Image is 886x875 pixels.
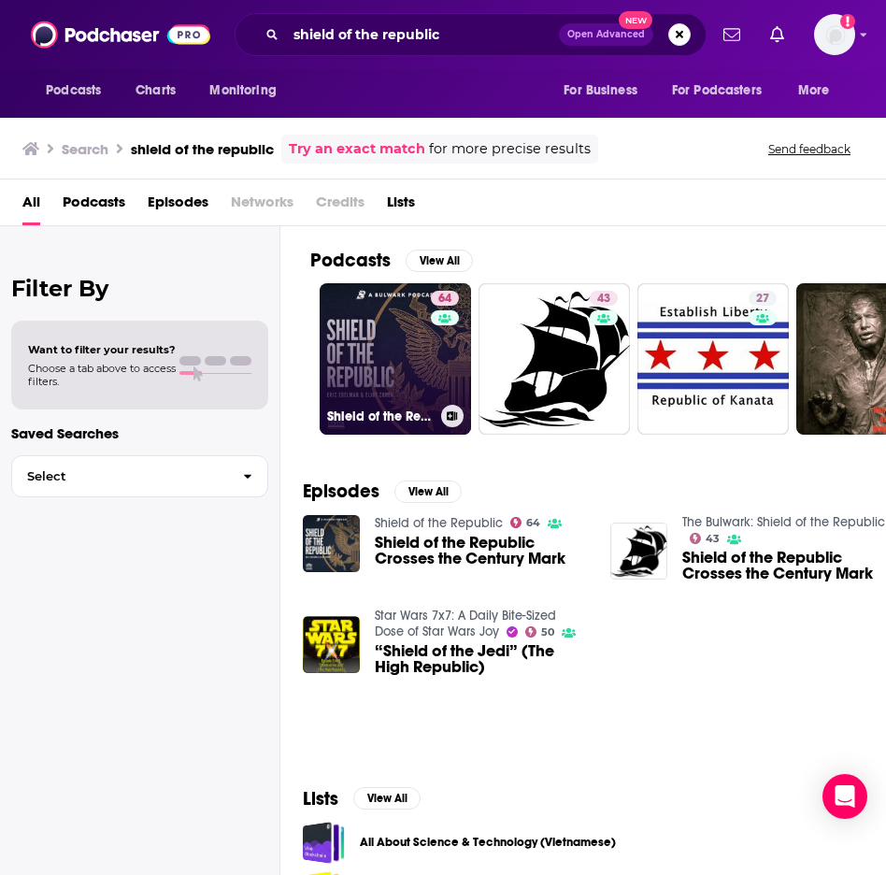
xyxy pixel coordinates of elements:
[785,73,853,108] button: open menu
[303,787,338,810] h2: Lists
[28,343,176,356] span: Want to filter your results?
[619,11,652,29] span: New
[763,19,792,50] a: Show notifications dropdown
[375,643,588,675] a: “Shield of the Jedi” (The High Republic)
[33,73,125,108] button: open menu
[11,424,268,442] p: Saved Searches
[559,23,653,46] button: Open AdvancedNew
[822,774,867,819] div: Open Intercom Messenger
[637,283,789,435] a: 27
[316,187,364,225] span: Credits
[840,14,855,29] svg: Add a profile image
[406,250,473,272] button: View All
[564,78,637,104] span: For Business
[431,291,459,306] a: 64
[231,187,293,225] span: Networks
[303,787,421,810] a: ListsView All
[289,138,425,160] a: Try an exact match
[209,78,276,104] span: Monitoring
[11,275,268,302] h2: Filter By
[394,481,462,503] button: View All
[303,480,379,503] h2: Episodes
[375,608,556,639] a: Star Wars 7x7: A Daily Bite-Sized Dose of Star Wars Joy
[525,626,555,638] a: 50
[660,73,789,108] button: open menu
[590,291,618,306] a: 43
[550,73,661,108] button: open menu
[375,515,503,531] a: Shield of the Republic
[63,187,125,225] a: Podcasts
[148,187,208,225] a: Episodes
[567,30,645,39] span: Open Advanced
[706,535,720,543] span: 43
[479,283,630,435] a: 43
[310,249,391,272] h2: Podcasts
[360,832,616,853] a: All About Science & Technology (Vietnamese)
[438,290,451,308] span: 64
[327,409,434,424] h3: Shield of the Republic
[387,187,415,225] a: Lists
[303,480,462,503] a: EpisodesView All
[12,470,228,482] span: Select
[375,535,588,567] a: Shield of the Republic Crosses the Century Mark
[763,141,856,157] button: Send feedback
[429,138,591,160] span: for more precise results
[62,140,108,158] h3: Search
[814,14,855,55] span: Logged in as rowan.sullivan
[320,283,471,435] a: 64Shield of the Republic
[541,628,554,637] span: 50
[136,78,176,104] span: Charts
[28,362,176,388] span: Choose a tab above to access filters.
[814,14,855,55] img: User Profile
[235,13,707,56] div: Search podcasts, credits, & more...
[798,78,830,104] span: More
[31,17,210,52] img: Podchaser - Follow, Share and Rate Podcasts
[353,787,421,810] button: View All
[303,515,360,572] img: Shield of the Republic Crosses the Century Mark
[303,822,345,864] a: All About Science & Technology (Vietnamese)
[597,290,610,308] span: 43
[610,523,667,580] img: Shield of the Republic Crosses the Century Mark
[11,455,268,497] button: Select
[123,73,187,108] a: Charts
[749,291,777,306] a: 27
[510,517,541,528] a: 64
[131,140,274,158] h3: shield of the republic
[682,514,885,530] a: The Bulwark: Shield of the Republic
[46,78,101,104] span: Podcasts
[286,20,559,50] input: Search podcasts, credits, & more...
[526,519,540,527] span: 64
[756,290,769,308] span: 27
[672,78,762,104] span: For Podcasters
[690,533,721,544] a: 43
[310,249,473,272] a: PodcastsView All
[814,14,855,55] button: Show profile menu
[303,616,360,673] img: “Shield of the Jedi” (The High Republic)
[716,19,748,50] a: Show notifications dropdown
[196,73,300,108] button: open menu
[22,187,40,225] a: All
